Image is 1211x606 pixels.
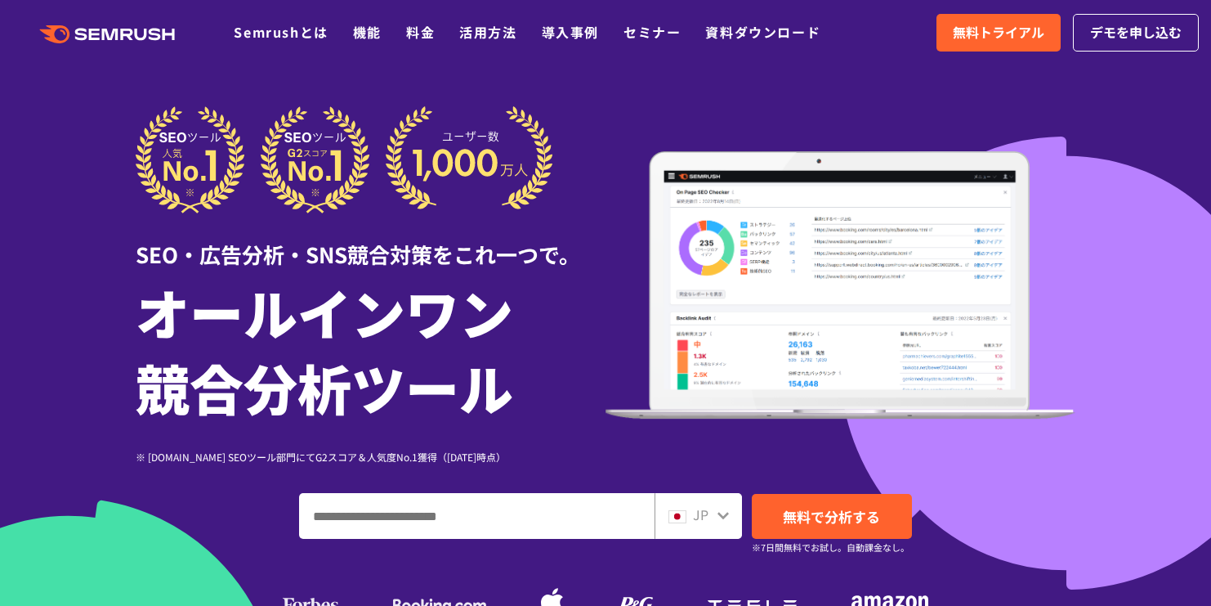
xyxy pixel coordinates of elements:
a: 無料トライアル [936,14,1061,52]
a: デモを申し込む [1073,14,1199,52]
a: 活用方法 [459,22,516,42]
h1: オールインワン 競合分析ツール [136,274,605,424]
input: ドメイン、キーワードまたはURLを入力してください [300,494,654,538]
a: 料金 [406,22,435,42]
a: 資料ダウンロード [705,22,820,42]
a: セミナー [623,22,681,42]
a: Semrushとは [234,22,328,42]
span: JP [693,505,708,524]
span: 無料トライアル [953,22,1044,43]
span: デモを申し込む [1090,22,1182,43]
a: 無料で分析する [752,494,912,539]
div: SEO・広告分析・SNS競合対策をこれ一つで。 [136,213,605,270]
small: ※7日間無料でお試し。自動課金なし。 [752,540,909,555]
div: ※ [DOMAIN_NAME] SEOツール部門にてG2スコア＆人気度No.1獲得（[DATE]時点） [136,449,605,465]
span: 無料で分析する [783,506,880,527]
a: 導入事例 [542,22,599,42]
a: 機能 [353,22,382,42]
